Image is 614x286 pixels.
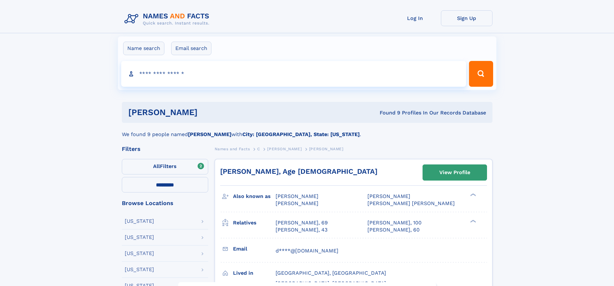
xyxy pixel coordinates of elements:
h3: Lived in [233,268,276,279]
div: [US_STATE] [125,219,154,224]
div: Found 9 Profiles In Our Records Database [288,109,486,116]
span: All [153,163,160,169]
div: [US_STATE] [125,235,154,240]
span: [PERSON_NAME] [309,147,344,151]
span: [PERSON_NAME] [267,147,302,151]
a: [PERSON_NAME], Age [DEMOGRAPHIC_DATA] [220,167,377,175]
div: [US_STATE] [125,267,154,272]
h3: Relatives [233,217,276,228]
a: Log In [389,10,441,26]
a: Sign Up [441,10,492,26]
a: View Profile [423,165,487,180]
div: We found 9 people named with . [122,123,492,138]
span: [GEOGRAPHIC_DATA], [GEOGRAPHIC_DATA] [276,270,386,276]
span: C [257,147,260,151]
h3: Also known as [233,191,276,202]
a: [PERSON_NAME], 69 [276,219,328,226]
label: Email search [171,42,211,55]
a: [PERSON_NAME], 100 [367,219,422,226]
div: Browse Locations [122,200,208,206]
h1: [PERSON_NAME] [128,108,289,116]
div: Filters [122,146,208,152]
span: [PERSON_NAME] [276,193,318,199]
label: Name search [123,42,164,55]
span: [PERSON_NAME] [PERSON_NAME] [367,200,455,206]
b: [PERSON_NAME] [188,131,231,137]
input: search input [121,61,466,87]
a: [PERSON_NAME], 60 [367,226,420,233]
span: [PERSON_NAME] [367,193,410,199]
a: [PERSON_NAME] [267,145,302,153]
label: Filters [122,159,208,174]
a: Names and Facts [215,145,250,153]
div: [US_STATE] [125,251,154,256]
img: Logo Names and Facts [122,10,215,28]
a: [PERSON_NAME], 43 [276,226,327,233]
div: View Profile [439,165,470,180]
div: ❯ [469,219,476,223]
button: Search Button [469,61,493,87]
div: ❯ [469,193,476,197]
a: C [257,145,260,153]
span: [PERSON_NAME] [276,200,318,206]
h3: Email [233,243,276,254]
b: City: [GEOGRAPHIC_DATA], State: [US_STATE] [242,131,360,137]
